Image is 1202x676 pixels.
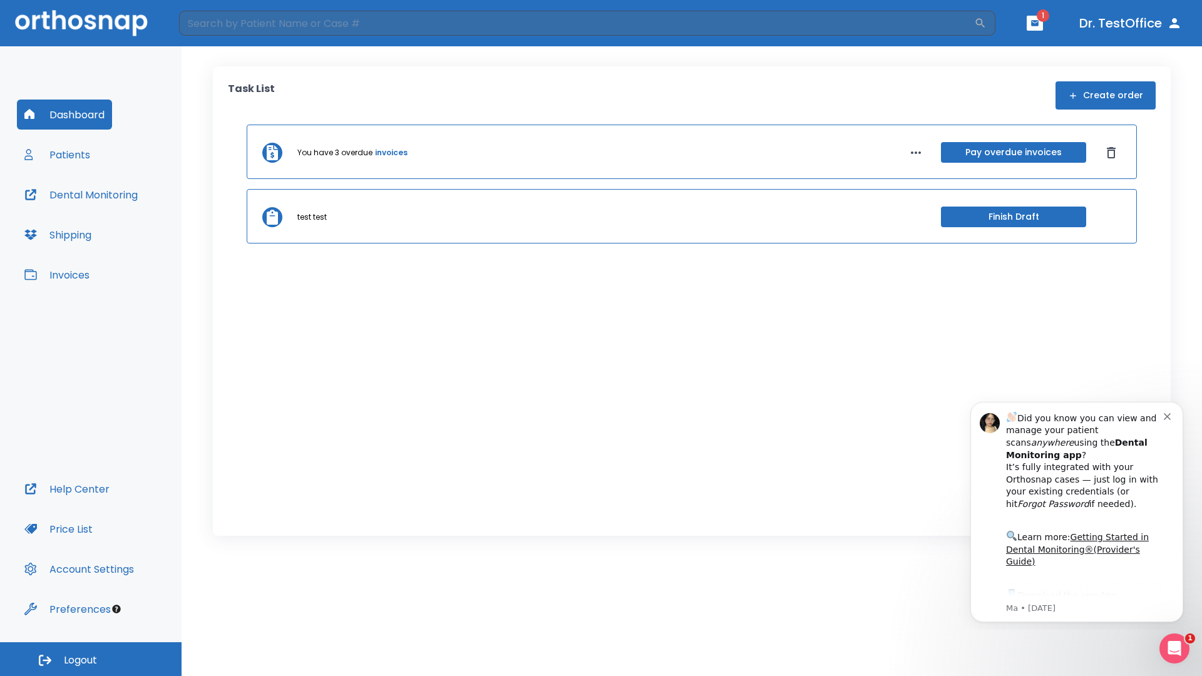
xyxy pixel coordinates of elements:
[17,220,99,250] button: Shipping
[952,391,1202,630] iframe: Intercom notifications message
[17,474,117,504] button: Help Center
[375,147,408,158] a: invoices
[54,200,166,222] a: App Store
[54,212,212,223] p: Message from Ma, sent 7w ago
[297,147,372,158] p: You have 3 overdue
[1159,633,1189,663] iframe: Intercom live chat
[64,653,97,667] span: Logout
[17,140,98,170] button: Patients
[179,11,974,36] input: Search by Patient Name or Case #
[1037,9,1049,22] span: 1
[1074,12,1187,34] button: Dr. TestOffice
[17,260,97,290] button: Invoices
[15,10,148,36] img: Orthosnap
[1101,143,1121,163] button: Dismiss
[17,180,145,210] button: Dental Monitoring
[54,197,212,260] div: Download the app: | ​ Let us know if you need help getting started!
[17,594,118,624] button: Preferences
[1185,633,1195,643] span: 1
[1056,81,1156,110] button: Create order
[17,100,112,130] button: Dashboard
[17,514,100,544] button: Price List
[228,81,275,110] p: Task List
[17,554,141,584] button: Account Settings
[212,19,222,29] button: Dismiss notification
[941,207,1086,227] button: Finish Draft
[111,603,122,615] div: Tooltip anchor
[941,142,1086,163] button: Pay overdue invoices
[297,212,327,223] p: test test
